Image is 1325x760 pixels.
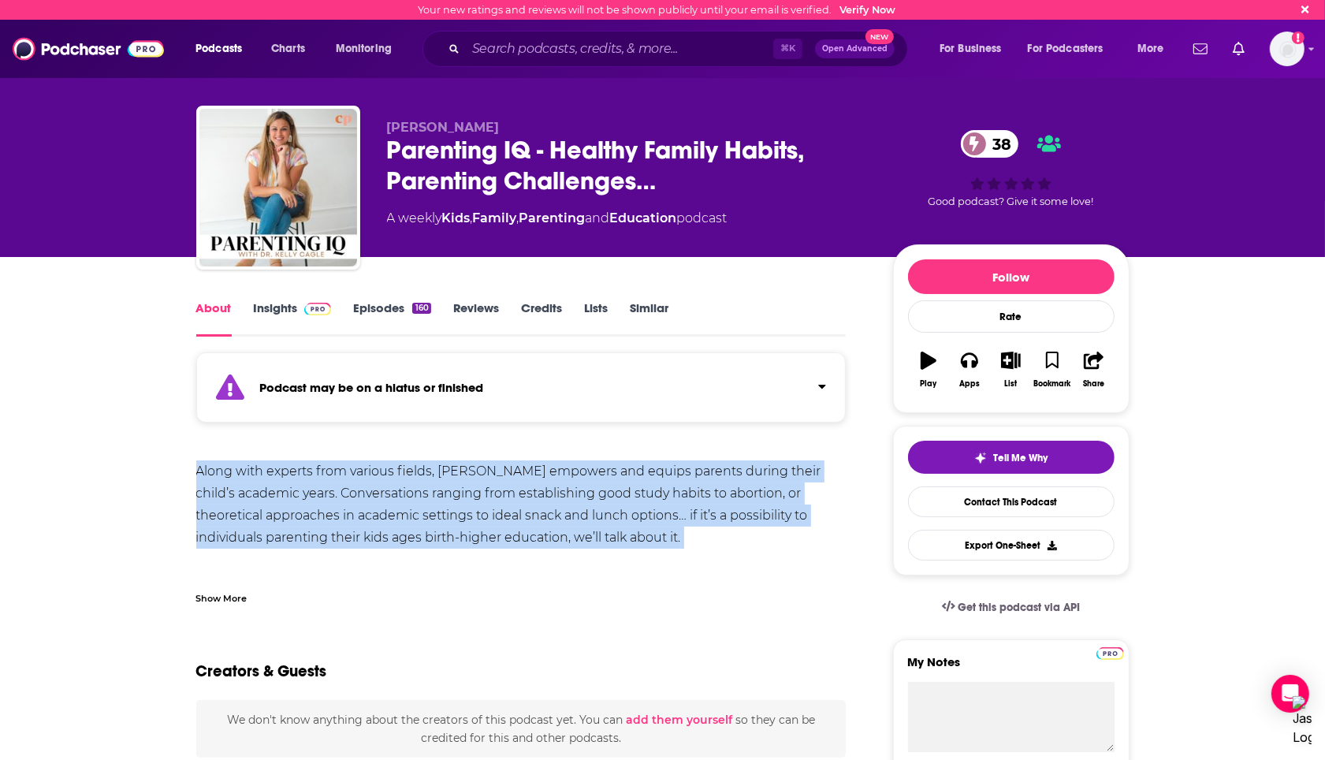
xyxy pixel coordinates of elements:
span: We don't know anything about the creators of this podcast yet . You can so they can be credited f... [227,713,815,744]
div: Your new ratings and reviews will not be shown publicly until your email is verified. [418,4,895,16]
img: tell me why sparkle [974,452,987,464]
span: Tell Me Why [993,452,1048,464]
section: Click to expand status details [196,362,847,423]
button: open menu [184,36,262,61]
div: Play [920,379,936,389]
input: Search podcasts, credits, & more... [466,36,773,61]
span: Monitoring [336,38,392,60]
a: Contact This Podcast [908,486,1115,517]
strong: Podcast may be on a hiatus or finished [260,380,484,395]
button: Share [1073,341,1114,398]
span: Charts [271,38,305,60]
button: open menu [929,36,1022,61]
span: and [586,210,610,225]
label: My Notes [908,654,1115,682]
a: Reviews [453,300,499,337]
button: Export One-Sheet [908,530,1115,561]
a: Charts [261,36,315,61]
button: open menu [325,36,412,61]
button: Follow [908,259,1115,294]
div: 38Good podcast? Give it some love! [893,120,1130,218]
a: Family [473,210,517,225]
button: Apps [949,341,990,398]
img: Podchaser Pro [1096,647,1124,660]
div: Share [1083,379,1104,389]
a: Lists [584,300,608,337]
div: Open Intercom Messenger [1271,675,1309,713]
button: Bookmark [1032,341,1073,398]
a: Education [610,210,677,225]
a: 38 [961,130,1019,158]
div: List [1005,379,1018,389]
div: Apps [959,379,980,389]
div: Rate [908,300,1115,333]
span: New [865,29,894,44]
div: 160 [412,303,430,314]
span: For Podcasters [1028,38,1104,60]
span: Open Advanced [822,45,888,53]
a: Similar [630,300,668,337]
a: Parenting [519,210,586,225]
a: Pro website [1096,645,1124,660]
span: ⌘ K [773,39,802,59]
a: Episodes160 [353,300,430,337]
span: For Business [940,38,1002,60]
div: Along with experts from various fields, [PERSON_NAME] empowers and equips parents during their ch... [196,460,847,637]
a: InsightsPodchaser Pro [254,300,332,337]
div: A weekly podcast [387,209,728,228]
img: User Profile [1270,32,1305,66]
h2: Creators & Guests [196,661,327,681]
button: List [990,341,1031,398]
div: Search podcasts, credits, & more... [437,31,923,67]
svg: Email not verified [1292,32,1305,44]
a: Credits [521,300,562,337]
a: Get this podcast via API [929,588,1093,627]
img: Podchaser Pro [304,303,332,315]
span: , [471,210,473,225]
button: Show profile menu [1270,32,1305,66]
button: Play [908,341,949,398]
div: Bookmark [1033,379,1070,389]
span: Logged in as kevinscottsmith [1270,32,1305,66]
span: Good podcast? Give it some love! [929,196,1094,207]
span: 38 [977,130,1019,158]
button: add them yourself [626,713,732,726]
img: Podchaser - Follow, Share and Rate Podcasts [13,34,164,64]
span: Get this podcast via API [958,601,1080,614]
a: Show notifications dropdown [1187,35,1214,62]
button: open menu [1018,36,1126,61]
a: Kids [442,210,471,225]
img: Parenting IQ - Healthy Family Habits, Parenting Challenges and Solutions [199,109,357,266]
button: open menu [1126,36,1184,61]
button: tell me why sparkleTell Me Why [908,441,1115,474]
span: [PERSON_NAME] [387,120,500,135]
span: More [1137,38,1164,60]
a: Verify Now [839,4,895,16]
span: , [517,210,519,225]
span: Podcasts [195,38,242,60]
a: About [196,300,232,337]
button: Open AdvancedNew [815,39,895,58]
a: Show notifications dropdown [1226,35,1251,62]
